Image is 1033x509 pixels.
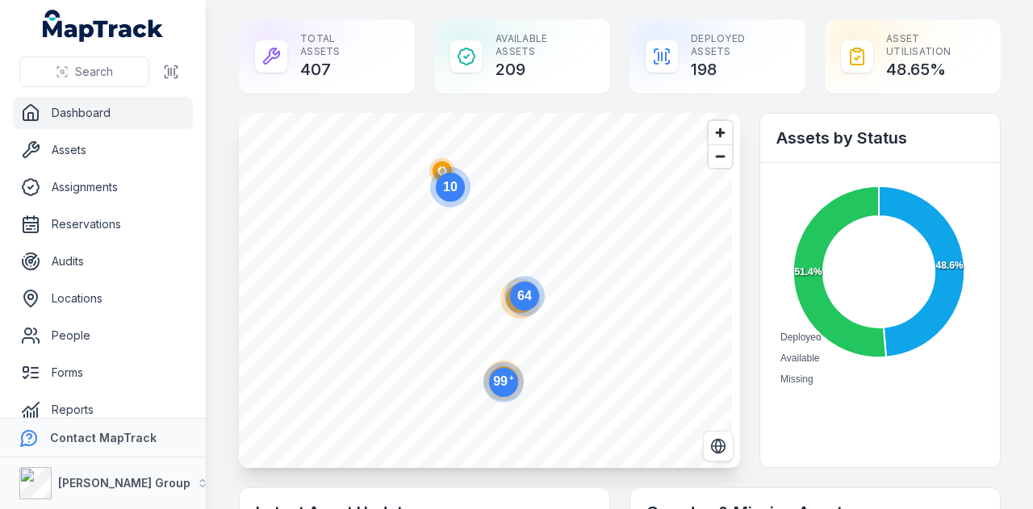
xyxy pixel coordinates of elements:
[13,134,193,166] a: Assets
[13,357,193,389] a: Forms
[19,56,149,87] button: Search
[517,289,532,302] text: 64
[13,319,193,352] a: People
[780,353,819,364] span: Available
[709,121,732,144] button: Zoom in
[239,113,732,468] canvas: Map
[709,144,732,168] button: Zoom out
[443,180,458,194] text: 10
[13,97,193,129] a: Dashboard
[43,10,164,42] a: MapTrack
[509,373,514,382] tspan: +
[780,332,822,343] span: Deployed
[13,245,193,277] a: Audits
[776,127,984,149] h2: Assets by Status
[493,373,514,388] text: 99
[58,476,190,490] strong: [PERSON_NAME] Group
[13,171,193,203] a: Assignments
[13,394,193,426] a: Reports
[780,373,813,385] span: Missing
[13,208,193,240] a: Reservations
[50,431,157,444] strong: Contact MapTrack
[75,64,113,80] span: Search
[703,431,734,461] button: Switch to Satellite View
[13,282,193,315] a: Locations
